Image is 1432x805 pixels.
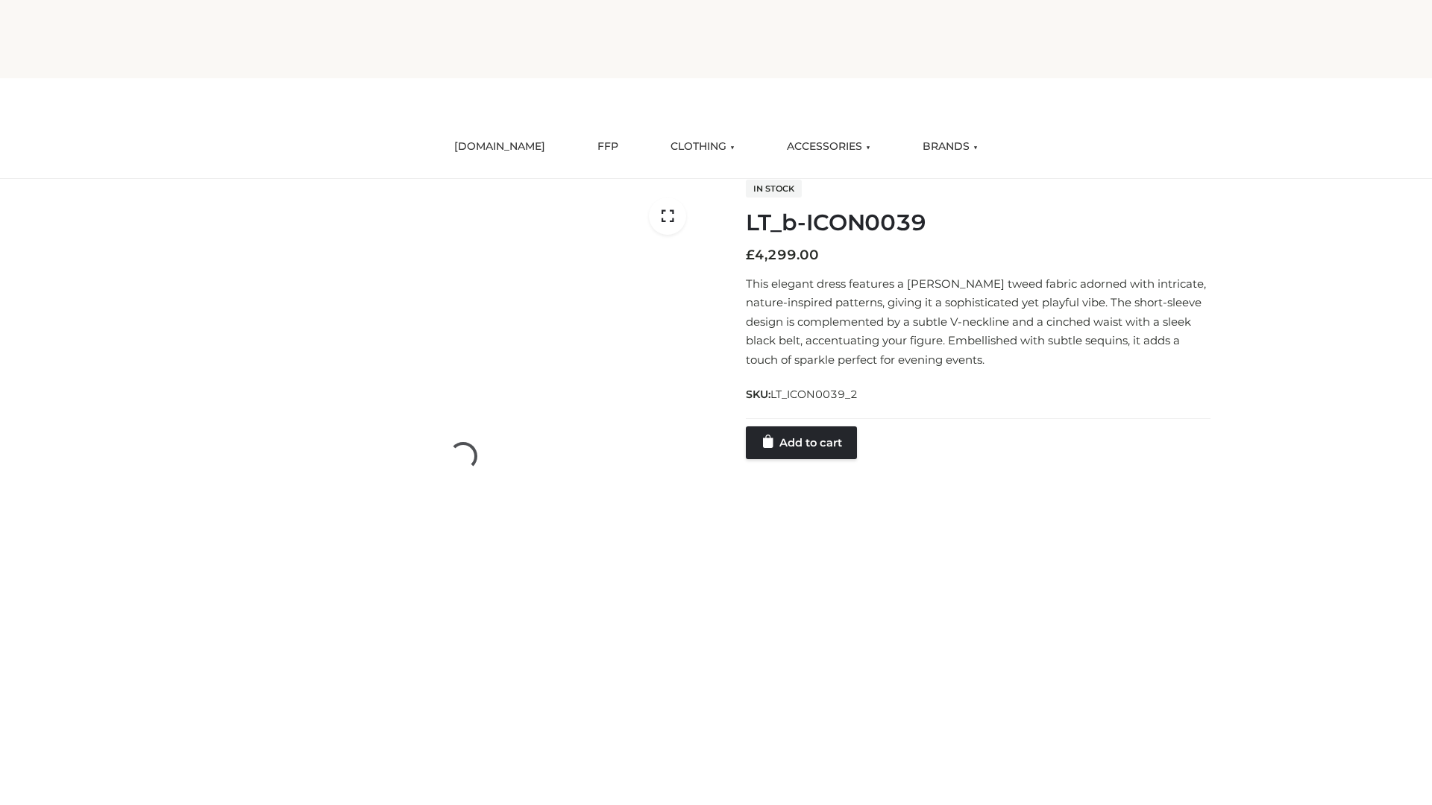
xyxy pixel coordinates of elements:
[586,130,629,163] a: FFP
[746,209,1210,236] h1: LT_b-ICON0039
[746,274,1210,370] p: This elegant dress features a [PERSON_NAME] tweed fabric adorned with intricate, nature-inspired ...
[746,180,802,198] span: In stock
[443,130,556,163] a: [DOMAIN_NAME]
[746,247,755,263] span: £
[746,247,819,263] bdi: 4,299.00
[659,130,746,163] a: CLOTHING
[770,388,858,401] span: LT_ICON0039_2
[911,130,989,163] a: BRANDS
[776,130,882,163] a: ACCESSORIES
[746,426,857,459] a: Add to cart
[746,385,859,403] span: SKU:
